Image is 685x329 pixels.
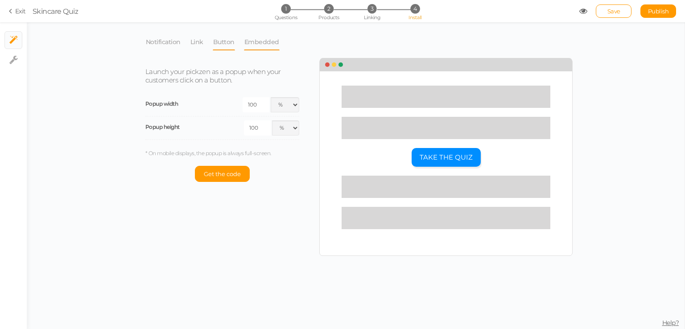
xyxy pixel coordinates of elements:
[145,33,181,50] a: Notification
[410,4,420,13] span: 4
[607,8,620,15] span: Save
[420,153,473,161] span: TAKE THE QUIZ
[145,33,190,50] li: Notification
[364,14,380,21] span: Linking
[9,7,26,16] a: Exit
[145,123,180,130] span: Popup height
[33,6,78,16] div: Skincare Quiz
[596,4,631,18] div: Save
[412,148,481,167] button: TAKE THE QUIZ
[244,33,289,50] li: Embedded
[281,4,290,13] span: 1
[409,14,421,21] span: Install
[204,170,241,177] span: Get the code
[195,166,250,182] button: Get the code
[662,319,679,327] span: Help?
[351,4,393,13] li: 3 Linking
[145,67,281,84] span: Launch your pickzen as a popup when your customers click on a button.
[367,4,377,13] span: 3
[213,33,235,50] a: Button
[648,8,669,15] span: Publish
[318,14,339,21] span: Products
[145,150,271,156] span: * On mobile displays, the popup is always full-screen.
[275,14,297,21] span: Questions
[324,4,334,13] span: 2
[265,4,306,13] li: 1 Questions
[190,33,204,50] a: Link
[145,100,178,107] span: Popup width
[190,33,213,50] li: Link
[213,33,244,50] li: Button
[244,33,280,50] a: Embedded
[308,4,350,13] li: 2 Products
[394,4,436,13] li: 4 Install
